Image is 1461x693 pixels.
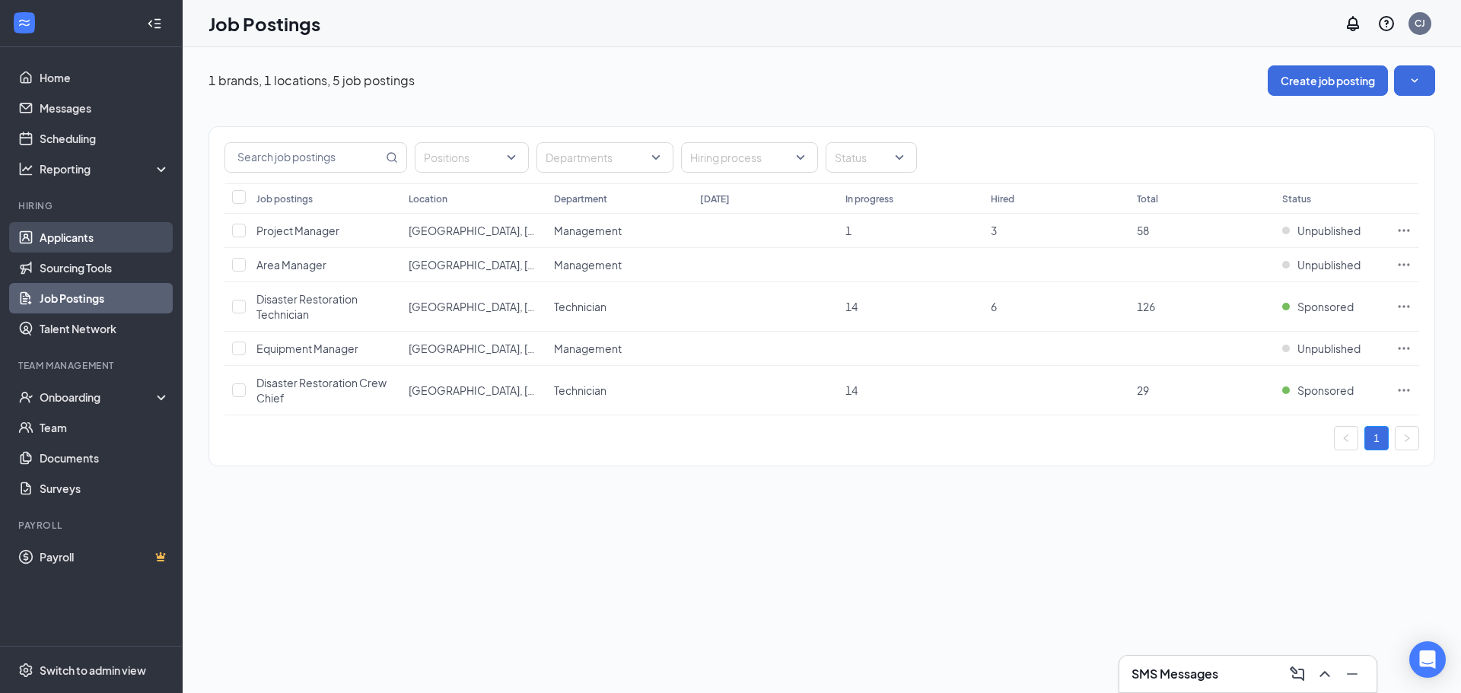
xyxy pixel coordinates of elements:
[991,300,997,313] span: 6
[1334,426,1358,450] button: left
[546,366,692,415] td: Technician
[983,183,1128,214] th: Hired
[409,224,635,237] span: [GEOGRAPHIC_DATA], [GEOGRAPHIC_DATA]
[225,143,383,172] input: Search job postings
[401,214,546,248] td: Cedar Rapids, IA
[546,248,692,282] td: Management
[40,283,170,313] a: Job Postings
[1297,223,1361,238] span: Unpublished
[256,342,358,355] span: Equipment Manager
[1285,662,1310,686] button: ComposeMessage
[1340,662,1364,686] button: Minimize
[40,473,170,504] a: Surveys
[1297,341,1361,356] span: Unpublished
[256,192,313,205] div: Job postings
[256,224,339,237] span: Project Manager
[1396,257,1412,272] svg: Ellipses
[1297,299,1354,314] span: Sponsored
[554,342,622,355] span: Management
[1409,641,1446,678] div: Open Intercom Messenger
[409,258,635,272] span: [GEOGRAPHIC_DATA], [GEOGRAPHIC_DATA]
[40,412,170,443] a: Team
[1132,666,1218,682] h3: SMS Messages
[1334,426,1358,450] li: Previous Page
[409,192,447,205] div: Location
[1288,665,1307,683] svg: ComposeMessage
[554,258,622,272] span: Management
[1377,14,1396,33] svg: QuestionInfo
[845,300,858,313] span: 14
[692,183,838,214] th: [DATE]
[1365,427,1388,450] a: 1
[1313,662,1337,686] button: ChevronUp
[546,214,692,248] td: Management
[256,292,358,321] span: Disaster Restoration Technician
[1137,300,1155,313] span: 126
[991,224,997,237] span: 3
[554,300,606,313] span: Technician
[1137,224,1149,237] span: 58
[1275,183,1389,214] th: Status
[1407,73,1422,88] svg: SmallChevronDown
[1395,426,1419,450] li: Next Page
[18,663,33,678] svg: Settings
[1344,14,1362,33] svg: Notifications
[1316,665,1334,683] svg: ChevronUp
[18,161,33,176] svg: Analysis
[40,161,170,176] div: Reporting
[401,332,546,366] td: Cedar Rapids, IA
[1342,434,1351,443] span: left
[1402,434,1412,443] span: right
[40,389,157,405] div: Onboarding
[409,383,635,397] span: [GEOGRAPHIC_DATA], [GEOGRAPHIC_DATA]
[546,332,692,366] td: Management
[838,183,983,214] th: In progress
[554,383,606,397] span: Technician
[1297,383,1354,398] span: Sponsored
[386,151,398,164] svg: MagnifyingGlass
[1396,341,1412,356] svg: Ellipses
[1396,383,1412,398] svg: Ellipses
[18,199,167,212] div: Hiring
[554,192,607,205] div: Department
[845,224,851,237] span: 1
[1394,65,1435,96] button: SmallChevronDown
[1129,183,1275,214] th: Total
[40,123,170,154] a: Scheduling
[409,300,635,313] span: [GEOGRAPHIC_DATA], [GEOGRAPHIC_DATA]
[208,72,415,89] p: 1 brands, 1 locations, 5 job postings
[1343,665,1361,683] svg: Minimize
[1395,426,1419,450] button: right
[18,359,167,372] div: Team Management
[1364,426,1389,450] li: 1
[40,222,170,253] a: Applicants
[546,282,692,332] td: Technician
[554,224,622,237] span: Management
[1137,383,1149,397] span: 29
[1415,17,1425,30] div: CJ
[401,248,546,282] td: Cedar Rapids, IA
[40,62,170,93] a: Home
[401,366,546,415] td: Cedar Rapids, IA
[409,342,635,355] span: [GEOGRAPHIC_DATA], [GEOGRAPHIC_DATA]
[1396,223,1412,238] svg: Ellipses
[40,542,170,572] a: PayrollCrown
[1268,65,1388,96] button: Create job posting
[208,11,320,37] h1: Job Postings
[17,15,32,30] svg: WorkstreamLogo
[256,258,326,272] span: Area Manager
[40,253,170,283] a: Sourcing Tools
[40,313,170,344] a: Talent Network
[18,519,167,532] div: Payroll
[40,93,170,123] a: Messages
[401,282,546,332] td: Cedar Rapids, IA
[1297,257,1361,272] span: Unpublished
[845,383,858,397] span: 14
[1396,299,1412,314] svg: Ellipses
[147,16,162,31] svg: Collapse
[256,376,387,405] span: Disaster Restoration Crew Chief
[40,443,170,473] a: Documents
[18,389,33,405] svg: UserCheck
[40,663,146,678] div: Switch to admin view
